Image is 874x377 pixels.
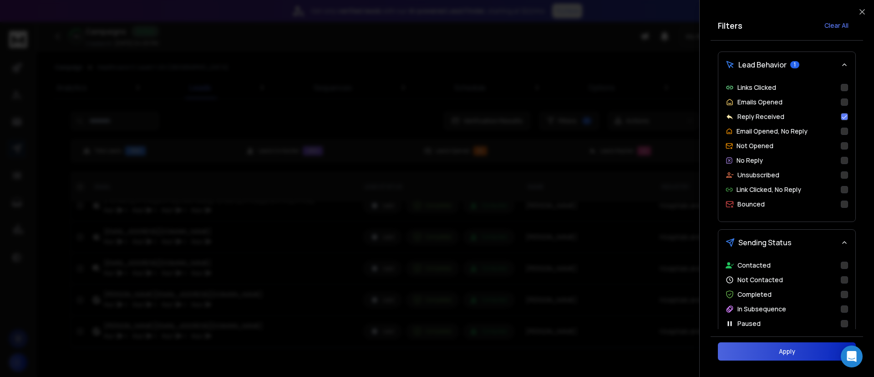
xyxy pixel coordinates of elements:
p: Emails Opened [737,98,783,107]
p: Not Contacted [737,275,783,284]
div: Open Intercom Messenger [841,346,863,367]
p: Completed [737,290,772,299]
p: Paused [737,319,761,328]
p: Email Opened, No Reply [737,127,808,136]
p: Link Clicked, No Reply [737,185,801,194]
p: Bounced [737,200,765,209]
p: No Reply [737,156,763,165]
span: Sending Status [738,237,792,248]
div: Sending Status [718,255,855,356]
div: Lead Behavior1 [718,77,855,222]
span: Lead Behavior [738,59,787,70]
button: Lead Behavior1 [718,52,855,77]
p: Links Clicked [737,83,776,92]
h2: Filters [718,19,742,32]
p: Contacted [737,261,771,270]
p: Reply Received [737,112,784,121]
button: Apply [718,342,856,361]
p: Unsubscribed [737,170,779,180]
p: Not Opened [737,141,773,150]
span: 1 [790,61,799,68]
p: In Subsequence [737,305,786,314]
button: Clear All [817,16,856,35]
button: Sending Status [718,230,855,255]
